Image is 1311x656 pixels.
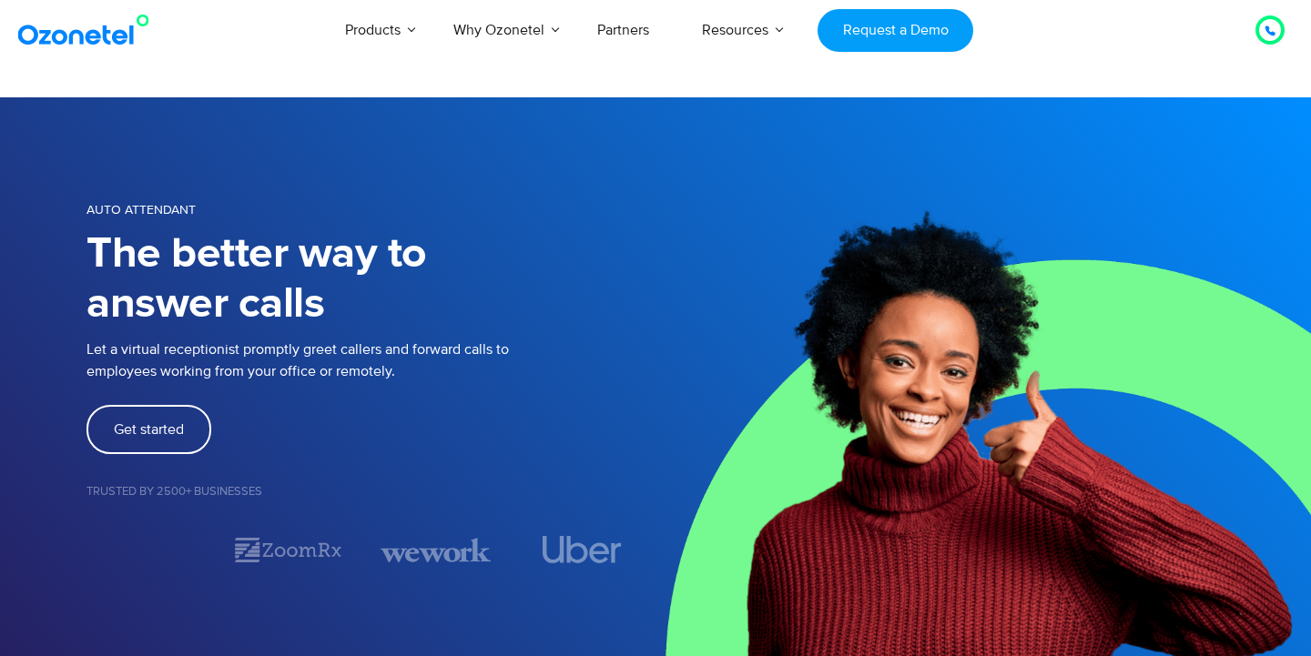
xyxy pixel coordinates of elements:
h1: The better way to answer calls [86,229,655,329]
img: uber [543,536,622,563]
a: Request a Demo [818,9,973,52]
a: Get started [86,405,211,454]
div: 1 / 7 [86,539,197,560]
div: 4 / 7 [527,536,637,563]
div: 3 / 7 [381,534,491,566]
span: AUTO ATTENDANT [86,202,196,217]
img: wework [381,534,491,566]
img: zoomrx [233,534,343,566]
h5: Trusted by 2500+ Businesses [86,486,655,498]
div: Image Carousel [86,534,637,566]
p: Let a virtual receptionist promptly greet callers and forward calls to employees working from you... [86,338,655,382]
div: 2 / 7 [233,534,343,566]
span: Get started [114,422,184,437]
